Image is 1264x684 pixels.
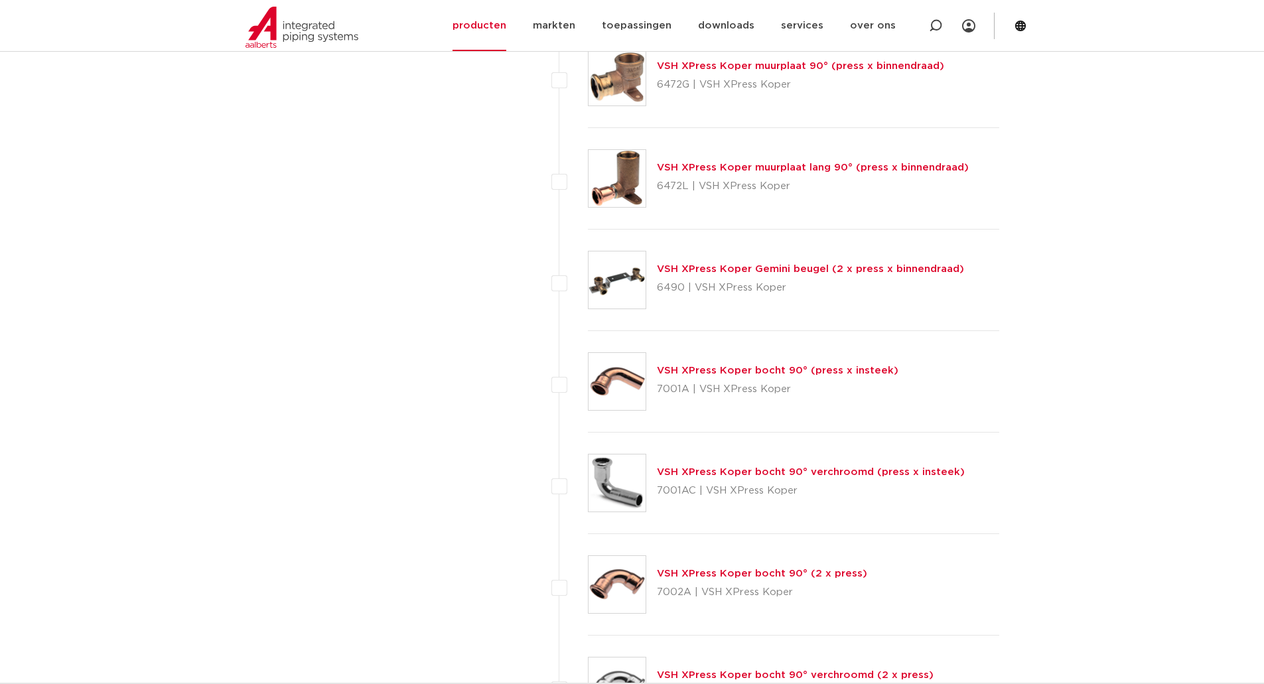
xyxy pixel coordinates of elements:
[657,569,867,579] a: VSH XPress Koper bocht 90° (2 x press)
[657,670,934,680] a: VSH XPress Koper bocht 90° verchroomd (2 x press)
[657,176,969,197] p: 6472L | VSH XPress Koper
[657,379,898,400] p: 7001A | VSH XPress Koper
[589,353,646,410] img: Thumbnail for VSH XPress Koper bocht 90° (press x insteek)
[657,467,965,477] a: VSH XPress Koper bocht 90° verchroomd (press x insteek)
[589,454,646,512] img: Thumbnail for VSH XPress Koper bocht 90° verchroomd (press x insteek)
[657,264,964,274] a: VSH XPress Koper Gemini beugel (2 x press x binnendraad)
[589,48,646,105] img: Thumbnail for VSH XPress Koper muurplaat 90° (press x binnendraad)
[657,480,965,502] p: 7001AC | VSH XPress Koper
[589,556,646,613] img: Thumbnail for VSH XPress Koper bocht 90° (2 x press)
[589,150,646,207] img: Thumbnail for VSH XPress Koper muurplaat lang 90° (press x binnendraad)
[657,366,898,376] a: VSH XPress Koper bocht 90° (press x insteek)
[657,61,944,71] a: VSH XPress Koper muurplaat 90° (press x binnendraad)
[657,163,969,172] a: VSH XPress Koper muurplaat lang 90° (press x binnendraad)
[589,251,646,308] img: Thumbnail for VSH XPress Koper Gemini beugel (2 x press x binnendraad)
[657,277,964,299] p: 6490 | VSH XPress Koper
[657,582,867,603] p: 7002A | VSH XPress Koper
[657,74,944,96] p: 6472G | VSH XPress Koper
